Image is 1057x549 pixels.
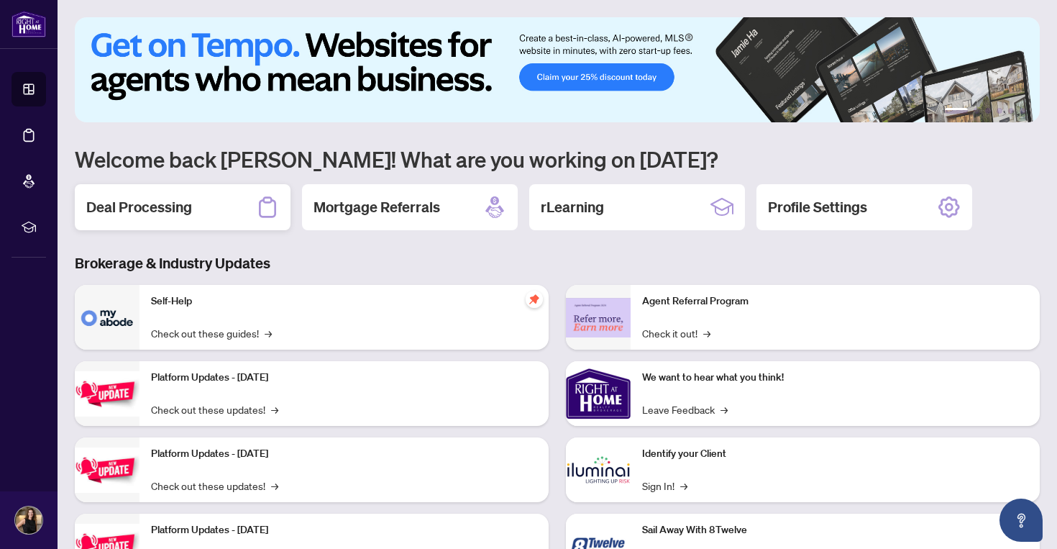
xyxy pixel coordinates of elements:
[151,478,278,494] a: Check out these updates!→
[151,325,272,341] a: Check out these guides!→
[642,401,728,417] a: Leave Feedback→
[985,108,991,114] button: 3
[642,370,1028,386] p: We want to hear what you think!
[945,108,968,114] button: 1
[997,108,1002,114] button: 4
[1020,108,1025,114] button: 6
[151,401,278,417] a: Check out these updates!→
[703,325,710,341] span: →
[271,401,278,417] span: →
[265,325,272,341] span: →
[526,291,543,308] span: pushpin
[314,197,440,217] h2: Mortgage Referrals
[642,478,687,494] a: Sign In!→
[75,145,1040,173] h1: Welcome back [PERSON_NAME]! What are you working on [DATE]?
[12,11,46,37] img: logo
[151,294,537,309] p: Self-Help
[566,298,631,337] img: Agent Referral Program
[75,253,1040,273] h3: Brokerage & Industry Updates
[642,325,710,341] a: Check it out!→
[642,522,1028,538] p: Sail Away With 8Twelve
[642,294,1028,309] p: Agent Referral Program
[566,437,631,502] img: Identify your Client
[75,448,139,493] img: Platform Updates - July 8, 2025
[974,108,979,114] button: 2
[680,478,687,494] span: →
[768,197,867,217] h2: Profile Settings
[720,401,728,417] span: →
[75,371,139,417] img: Platform Updates - July 21, 2025
[271,478,278,494] span: →
[151,370,537,386] p: Platform Updates - [DATE]
[642,446,1028,462] p: Identify your Client
[999,499,1043,542] button: Open asap
[1008,108,1014,114] button: 5
[151,446,537,462] p: Platform Updates - [DATE]
[86,197,192,217] h2: Deal Processing
[566,361,631,426] img: We want to hear what you think!
[75,285,139,350] img: Self-Help
[75,17,1040,122] img: Slide 0
[15,507,42,534] img: Profile Icon
[541,197,604,217] h2: rLearning
[151,522,537,538] p: Platform Updates - [DATE]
